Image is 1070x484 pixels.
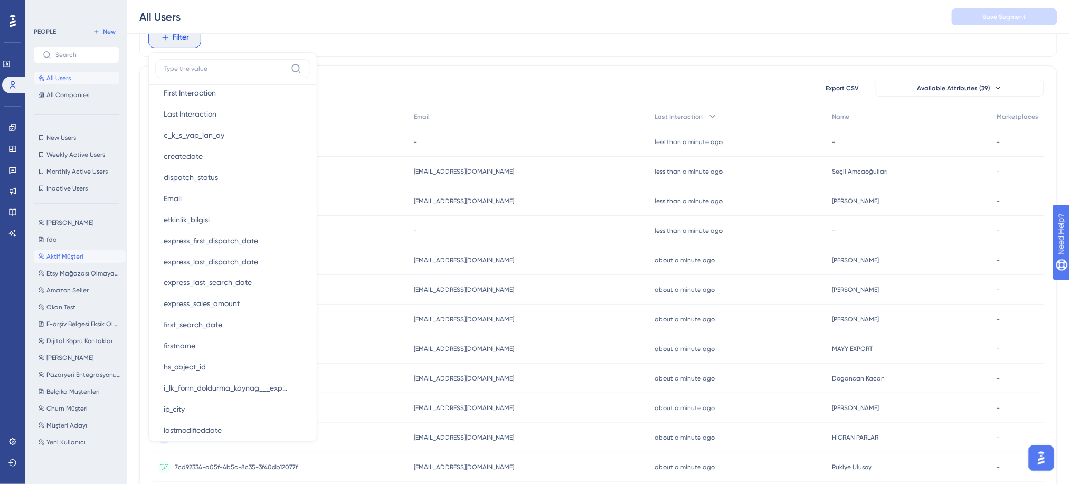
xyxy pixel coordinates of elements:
[997,197,1000,205] span: -
[155,103,310,125] button: Last Interaction
[34,131,119,144] button: New Users
[832,256,879,264] span: [PERSON_NAME]
[155,336,310,357] button: firstname
[164,382,288,395] span: i_lk_form_doldurma_kaynag___express_
[34,301,126,314] button: Okan Test
[655,168,723,175] time: less than a minute ago
[1026,442,1057,474] iframe: UserGuiding AI Assistant Launcher
[997,138,1000,146] span: -
[655,434,715,441] time: about a minute ago
[155,420,310,441] button: lastmodifieddate
[164,361,206,374] span: hs_object_id
[655,257,715,264] time: about a minute ago
[90,25,119,38] button: New
[164,108,216,120] span: Last Interaction
[46,371,121,379] span: Pazaryeri Entegrasyonu Olmayanlar
[816,80,869,97] button: Export CSV
[46,421,87,430] span: Müşteri Adayı
[832,345,873,353] span: MAYY EXPORT
[832,138,835,146] span: -
[832,404,879,412] span: [PERSON_NAME]
[34,27,56,36] div: PEOPLE
[46,252,83,261] span: Aktif Müşteri
[655,463,715,471] time: about a minute ago
[34,352,126,364] button: [PERSON_NAME]
[655,112,703,121] span: Last Interaction
[139,10,181,24] div: All Users
[832,315,879,324] span: [PERSON_NAME]
[34,216,126,229] button: [PERSON_NAME]
[34,385,126,398] button: Belçika Müşterileri
[997,463,1000,471] span: -
[46,74,71,82] span: All Users
[952,8,1057,25] button: Save Segment
[34,233,126,246] button: fda
[46,320,121,328] span: E-arşiv Belgesi Eksik OLANLAR
[164,340,195,353] span: firstname
[164,298,240,310] span: express_sales_amount
[414,197,514,205] span: [EMAIL_ADDRESS][DOMAIN_NAME]
[997,345,1000,353] span: -
[46,354,93,362] span: [PERSON_NAME]
[164,255,258,268] span: express_last_dispatch_date
[155,357,310,378] button: hs_object_id
[164,87,216,99] span: First Interaction
[655,138,723,146] time: less than a minute ago
[34,250,126,263] button: Aktif Müşteri
[25,3,66,15] span: Need Help?
[655,227,723,234] time: less than a minute ago
[155,378,310,399] button: i_lk_form_doldurma_kaynag___express_
[46,404,88,413] span: Churn Müşteri
[34,267,126,280] button: Etsy Mağazası Olmayanlar
[997,315,1000,324] span: -
[655,286,715,293] time: about a minute ago
[164,277,252,289] span: express_last_search_date
[832,433,878,442] span: HİCRAN PARLAR
[34,148,119,161] button: Weekly Active Users
[832,226,835,235] span: -
[155,125,310,146] button: c_k_s_yap_lan_ay
[414,404,514,412] span: [EMAIL_ADDRESS][DOMAIN_NAME]
[46,150,105,159] span: Weekly Active Users
[164,171,218,184] span: dispatch_status
[832,197,879,205] span: [PERSON_NAME]
[46,134,76,142] span: New Users
[155,146,310,167] button: createdate
[164,403,185,416] span: ip_city
[155,293,310,315] button: express_sales_amount
[414,286,514,294] span: [EMAIL_ADDRESS][DOMAIN_NAME]
[46,438,86,447] span: Yeni Kullanıcı
[164,150,203,163] span: createdate
[414,167,514,176] span: [EMAIL_ADDRESS][DOMAIN_NAME]
[414,226,417,235] span: -
[414,138,417,146] span: -
[34,402,126,415] button: Churn Müşteri
[46,286,89,295] span: Amazon Seller
[155,251,310,272] button: express_last_dispatch_date
[997,374,1000,383] span: -
[155,272,310,293] button: express_last_search_date
[997,433,1000,442] span: -
[46,167,108,176] span: Monthly Active Users
[46,219,93,227] span: [PERSON_NAME]
[34,72,119,84] button: All Users
[655,404,715,412] time: about a minute ago
[164,64,287,73] input: Type the value
[655,197,723,205] time: less than a minute ago
[46,235,57,244] span: fda
[997,167,1000,176] span: -
[155,188,310,209] button: Email
[164,234,258,247] span: express_first_dispatch_date
[414,256,514,264] span: [EMAIL_ADDRESS][DOMAIN_NAME]
[655,316,715,323] time: about a minute ago
[832,286,879,294] span: [PERSON_NAME]
[155,399,310,420] button: ip_city
[997,112,1039,121] span: Marketplaces
[103,27,116,36] span: New
[148,27,201,48] button: Filter
[832,112,849,121] span: Name
[155,167,310,188] button: dispatch_status
[164,129,224,141] span: c_k_s_yap_lan_ay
